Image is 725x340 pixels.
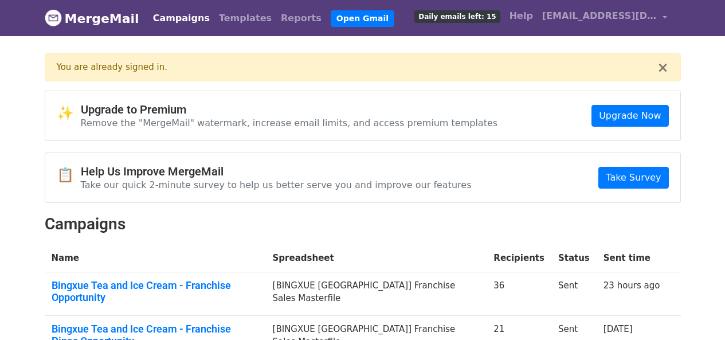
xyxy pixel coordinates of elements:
[81,179,472,191] p: Take our quick 2-minute survey to help us better serve you and improve our features
[57,167,81,183] span: 📋
[276,7,326,30] a: Reports
[591,105,668,127] a: Upgrade Now
[81,117,498,129] p: Remove the "MergeMail" watermark, increase email limits, and access premium templates
[266,272,487,315] td: [BINGXUE [GEOGRAPHIC_DATA]] Franchise Sales Masterfile
[414,10,500,23] span: Daily emails left: 15
[45,245,266,272] th: Name
[598,167,668,189] a: Take Survey
[45,214,681,234] h2: Campaigns
[603,280,660,291] a: 23 hours ago
[214,7,276,30] a: Templates
[505,5,538,28] a: Help
[57,61,657,74] div: You are already signed in.
[657,61,668,75] button: ×
[551,272,597,315] td: Sent
[410,5,504,28] a: Daily emails left: 15
[603,324,633,334] a: [DATE]
[597,245,667,272] th: Sent time
[538,5,672,32] a: [EMAIL_ADDRESS][DOMAIN_NAME]
[487,245,551,272] th: Recipients
[52,279,259,304] a: Bingxue Tea and Ice Cream - Franchise Opportunity
[57,105,81,122] span: ✨
[266,245,487,272] th: Spreadsheet
[542,9,657,23] span: [EMAIL_ADDRESS][DOMAIN_NAME]
[487,272,551,315] td: 36
[81,103,498,116] h4: Upgrade to Premium
[45,9,62,26] img: MergeMail logo
[148,7,214,30] a: Campaigns
[551,245,597,272] th: Status
[331,10,394,27] a: Open Gmail
[45,6,139,30] a: MergeMail
[81,165,472,178] h4: Help Us Improve MergeMail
